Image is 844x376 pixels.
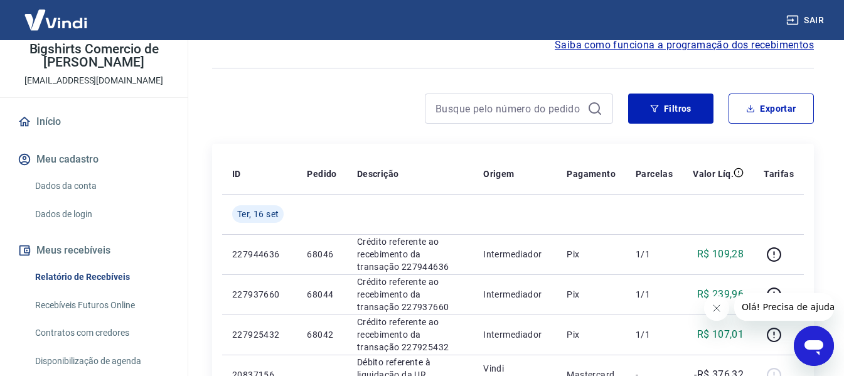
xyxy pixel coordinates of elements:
p: 68044 [307,288,336,301]
iframe: Mensagem da empresa [734,293,834,321]
button: Filtros [628,94,713,124]
a: Saiba como funciona a programação dos recebimentos [555,38,814,53]
p: Crédito referente ao recebimento da transação 227925432 [357,316,463,353]
img: Vindi [15,1,97,39]
p: Valor Líq. [693,168,734,180]
p: Intermediador [483,288,547,301]
p: 1/1 [636,248,673,261]
p: Pedido [307,168,336,180]
p: Intermediador [483,248,547,261]
p: Tarifas [764,168,794,180]
iframe: Fechar mensagem [704,296,729,321]
button: Exportar [729,94,814,124]
p: Parcelas [636,168,673,180]
p: 227925432 [232,328,287,341]
p: 1/1 [636,328,673,341]
button: Sair [784,9,829,32]
span: Olá! Precisa de ajuda? [8,9,105,19]
input: Busque pelo número do pedido [435,99,582,118]
button: Meu cadastro [15,146,173,173]
a: Dados da conta [30,173,173,199]
p: Bigshirts Comercio de [PERSON_NAME] [10,43,178,69]
p: [EMAIL_ADDRESS][DOMAIN_NAME] [24,74,163,87]
p: ID [232,168,241,180]
a: Disponibilização de agenda [30,348,173,374]
p: 1/1 [636,288,673,301]
p: R$ 109,28 [697,247,744,262]
p: Pagamento [567,168,616,180]
a: Dados de login [30,201,173,227]
p: 227937660 [232,288,287,301]
iframe: Botão para abrir a janela de mensagens [794,326,834,366]
p: Pix [567,288,616,301]
p: Descrição [357,168,399,180]
p: Intermediador [483,328,547,341]
p: R$ 107,01 [697,327,744,342]
a: Relatório de Recebíveis [30,264,173,290]
p: 68046 [307,248,336,261]
p: Pix [567,328,616,341]
p: 68042 [307,328,336,341]
span: Ter, 16 set [237,208,279,220]
a: Recebíveis Futuros Online [30,293,173,318]
p: Crédito referente ao recebimento da transação 227937660 [357,276,463,313]
p: Crédito referente ao recebimento da transação 227944636 [357,235,463,273]
p: R$ 239,96 [697,287,744,302]
p: Origem [483,168,514,180]
p: Pix [567,248,616,261]
p: 227944636 [232,248,287,261]
a: Início [15,108,173,136]
a: Contratos com credores [30,320,173,346]
button: Meus recebíveis [15,237,173,264]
